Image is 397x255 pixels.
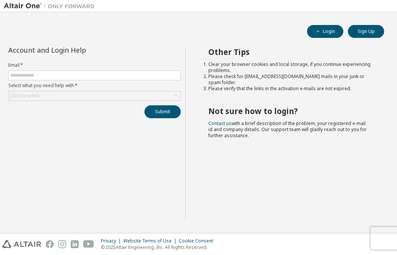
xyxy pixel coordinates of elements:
[4,2,98,10] img: Altair One
[307,25,343,38] button: Login
[123,238,179,244] div: Website Terms of Use
[208,120,231,127] a: Contact us
[348,25,384,38] button: Sign Up
[8,83,181,89] label: Select what you need help with
[8,47,146,53] div: Account and Login Help
[144,105,181,118] button: Submit
[208,120,367,139] span: with a brief description of the problem, your registered e-mail id and company details. Our suppo...
[208,47,371,57] h2: Other Tips
[208,106,371,116] h2: Not sure how to login?
[9,91,180,100] div: Click to select
[179,238,218,244] div: Cookie Consent
[208,86,371,92] li: Please verify that the links in the activation e-mails are not expired.
[101,238,123,244] div: Privacy
[101,244,218,250] p: © 2025 Altair Engineering, Inc. All Rights Reserved.
[10,93,40,99] div: Click to select
[8,62,181,68] label: Email
[46,240,54,248] img: facebook.svg
[58,240,66,248] img: instagram.svg
[2,240,41,248] img: altair_logo.svg
[208,61,371,74] li: Clear your browser cookies and local storage, if you continue experiencing problems.
[71,240,79,248] img: linkedin.svg
[208,74,371,86] li: Please check for [EMAIL_ADDRESS][DOMAIN_NAME] mails in your junk or spam folder.
[83,240,94,248] img: youtube.svg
